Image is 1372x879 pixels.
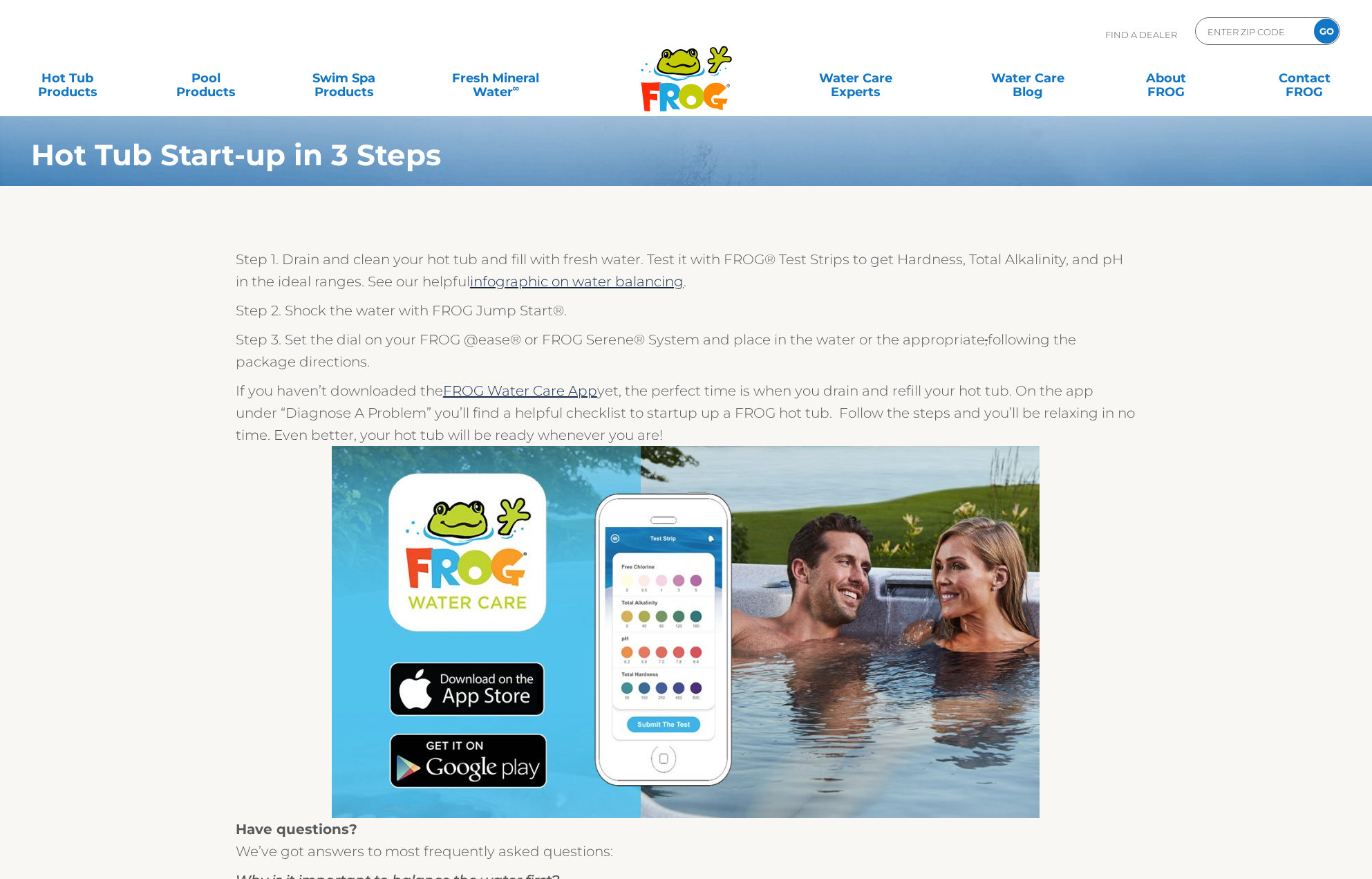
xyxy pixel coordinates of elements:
a: infographic on water balancing [470,273,684,290]
img: Frog Products Logo [633,28,740,112]
sup: ∞ [513,82,520,93]
a: FROG Water Care App [443,382,597,399]
p: Find A Dealer [1105,17,1177,52]
strong: Have questions? [236,821,357,838]
p: Step 3. Set the dial on your FROG @ease® or FROG Serene® System and place in the water or the app... [236,329,1136,373]
p: If you haven’t downloaded the yet, the perfect time is when you drain and refill your hot tub. On... [236,380,1136,446]
a: PoolProducts [152,64,260,92]
span: , [985,331,988,348]
a: ContactFROG [1250,64,1358,92]
h1: Hot Tub Start-up in 3 Steps [31,138,1227,172]
a: Hot TubProducts [14,64,122,92]
p: Step 2. Shock the water with FROG Jump Start®. [236,299,1136,322]
p: We’ve got answers to most frequently asked questions: [236,818,1136,862]
img: facebook app photo aug 2019 hottub [332,446,1040,818]
input: GO [1314,19,1339,44]
a: Swim SpaProducts [290,64,398,92]
a: Fresh MineralWater∞ [429,64,563,92]
a: Water CareBlog [974,64,1082,92]
a: Water CareExperts [769,64,943,92]
p: Step 1. Drain and clean your hot tub and fill with fresh water. Test it with FROG® Test Strips to... [236,248,1136,293]
a: AboutFROG [1112,64,1220,92]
